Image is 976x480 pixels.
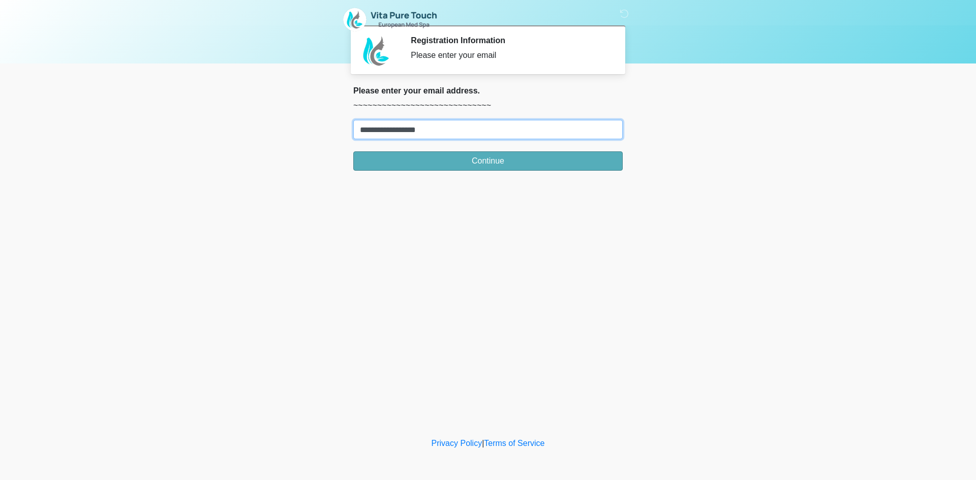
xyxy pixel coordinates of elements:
img: Agent Avatar [361,36,391,66]
h2: Please enter your email address. [353,86,623,95]
p: ~~~~~~~~~~~~~~~~~~~~~~~~~~~~~ [353,100,623,112]
div: Please enter your email [411,49,607,61]
h2: Registration Information [411,36,607,45]
button: Continue [353,151,623,171]
a: | [482,439,484,447]
a: Terms of Service [484,439,544,447]
a: Privacy Policy [432,439,482,447]
img: Vita Pure Touch MedSpa Logo [343,8,437,31]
